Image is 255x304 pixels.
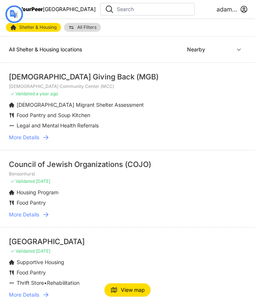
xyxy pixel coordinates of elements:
span: Thrift Store [17,280,44,286]
font: Shelter & Housing [19,24,57,30]
font: More Details [9,211,39,218]
span: Legal and Mental Health Referrals [17,122,99,129]
div: [GEOGRAPHIC_DATA] [9,236,246,247]
span: Food Pantry and Soup Kitchen [17,112,90,118]
button: View map [105,283,151,297]
a: More Details [9,211,246,218]
input: Search [117,6,190,13]
font: adamabard [217,6,248,13]
span: [DATE] [36,178,50,184]
font: Food Pantry [17,199,46,206]
span: ✓ Validated [10,178,35,184]
font: More Details [9,134,39,140]
button: adamabard [217,5,248,14]
font: More Details [9,291,39,298]
span: [DEMOGRAPHIC_DATA] Migrant Shelter Assessment [17,102,144,108]
a: All Filters [64,23,101,32]
span: ✓ Validated [10,91,35,96]
span: • [44,280,47,286]
div: [DEMOGRAPHIC_DATA] Giving Back (MGB) [9,72,246,82]
span: View map [121,286,145,294]
a: YourPeer[GEOGRAPHIC_DATA] [19,7,96,11]
span: [DATE] [36,248,50,254]
p: [DEMOGRAPHIC_DATA] Community Center (MCC) [9,83,246,89]
span: Rehabilitation [47,280,79,286]
span: a year ago [36,91,58,96]
p: Bensonhurst [9,171,246,177]
a: More Details [9,134,246,141]
font: Food Pantry [17,269,46,276]
a: Shelter & Housing [6,23,61,32]
img: map-icon.svg [110,287,118,294]
div: Council of Jewish Organizations (COJO) [9,159,246,170]
span: Supportive Housing [17,259,64,265]
span: All Filters [77,25,96,30]
a: More Details [9,291,246,298]
span: All Shelter & Housing locations [9,46,82,52]
span: Housing Program [17,189,58,195]
span: ✓ Validated [10,248,35,254]
span: [GEOGRAPHIC_DATA] [43,6,96,12]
